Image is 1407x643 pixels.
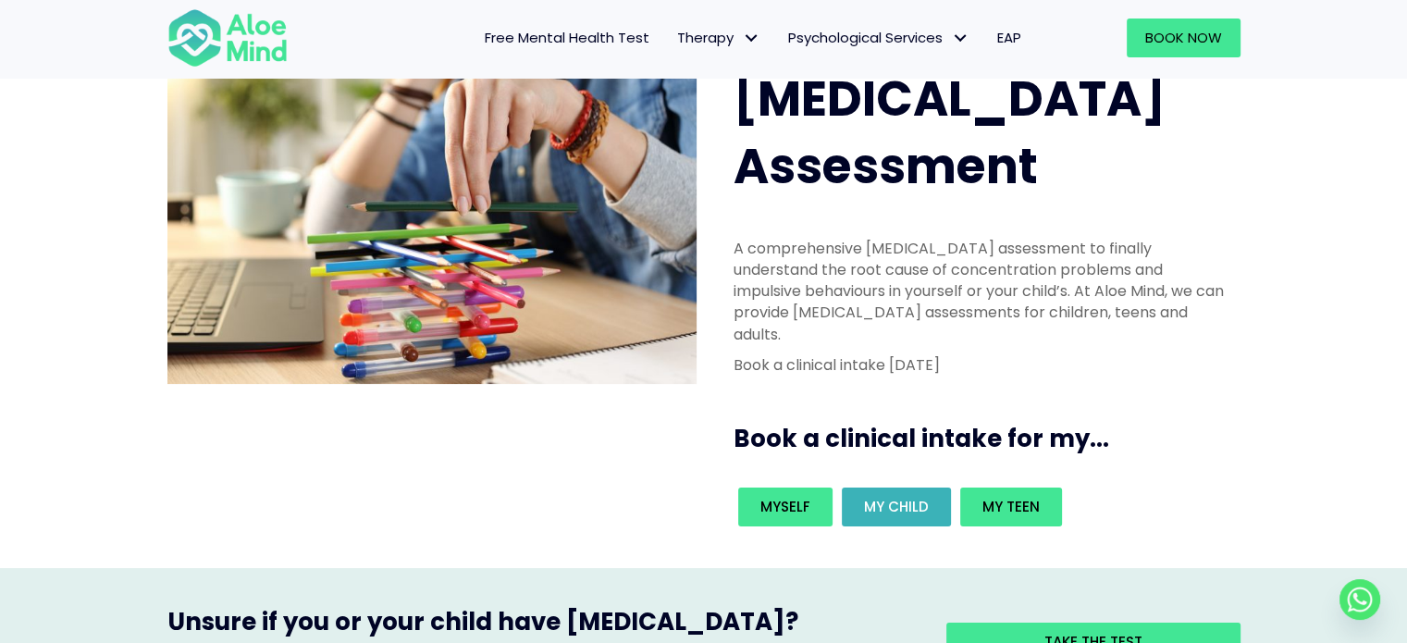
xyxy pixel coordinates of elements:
[774,19,983,57] a: Psychological ServicesPsychological Services: submenu
[677,28,760,47] span: Therapy
[738,25,765,52] span: Therapy: submenu
[734,65,1166,200] span: [MEDICAL_DATA] Assessment
[485,28,649,47] span: Free Mental Health Test
[1127,19,1240,57] a: Book Now
[864,497,929,516] span: My child
[1339,579,1380,620] a: Whatsapp
[663,19,774,57] a: TherapyTherapy: submenu
[997,28,1021,47] span: EAP
[842,488,951,526] a: My child
[982,497,1040,516] span: My teen
[760,497,810,516] span: Myself
[734,238,1229,345] p: A comprehensive [MEDICAL_DATA] assessment to finally understand the root cause of concentration p...
[1145,28,1222,47] span: Book Now
[738,488,833,526] a: Myself
[312,19,1035,57] nav: Menu
[983,19,1035,57] a: EAP
[167,7,288,68] img: Aloe mind Logo
[960,488,1062,526] a: My teen
[471,19,663,57] a: Free Mental Health Test
[734,483,1229,531] div: Book an intake for my...
[947,25,974,52] span: Psychological Services: submenu
[734,422,1248,455] h3: Book a clinical intake for my...
[734,354,1229,376] p: Book a clinical intake [DATE]
[167,66,697,383] img: ADHD photo
[788,28,969,47] span: Psychological Services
